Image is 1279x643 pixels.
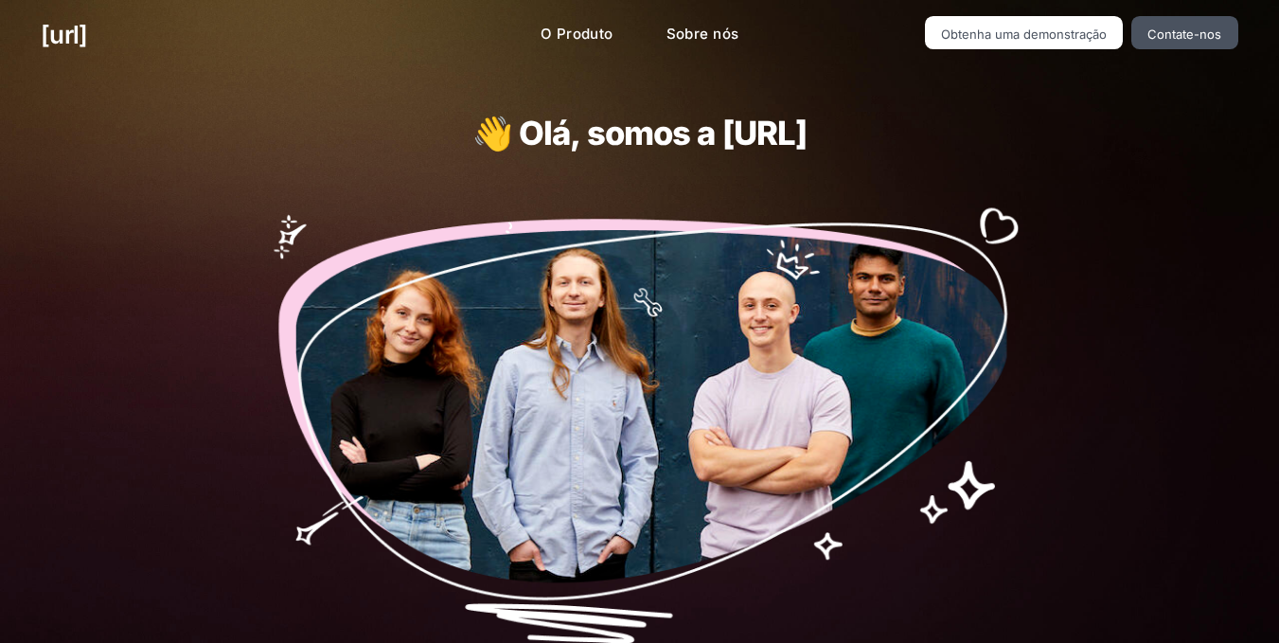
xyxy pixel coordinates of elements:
[1131,16,1238,49] a: Contate-nos
[666,25,739,43] font: Sobre nós
[941,27,1107,42] font: Obtenha uma demonstração
[651,16,755,53] a: Sobre nós
[41,16,87,53] a: [URL]
[41,20,87,49] font: [URL]
[1147,27,1221,42] font: Contate-nos
[525,16,629,53] a: O Produto
[541,25,613,43] font: O Produto
[925,16,1124,49] a: Obtenha uma demonstração
[472,113,808,152] font: 👋 Olá, somos a [URL]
